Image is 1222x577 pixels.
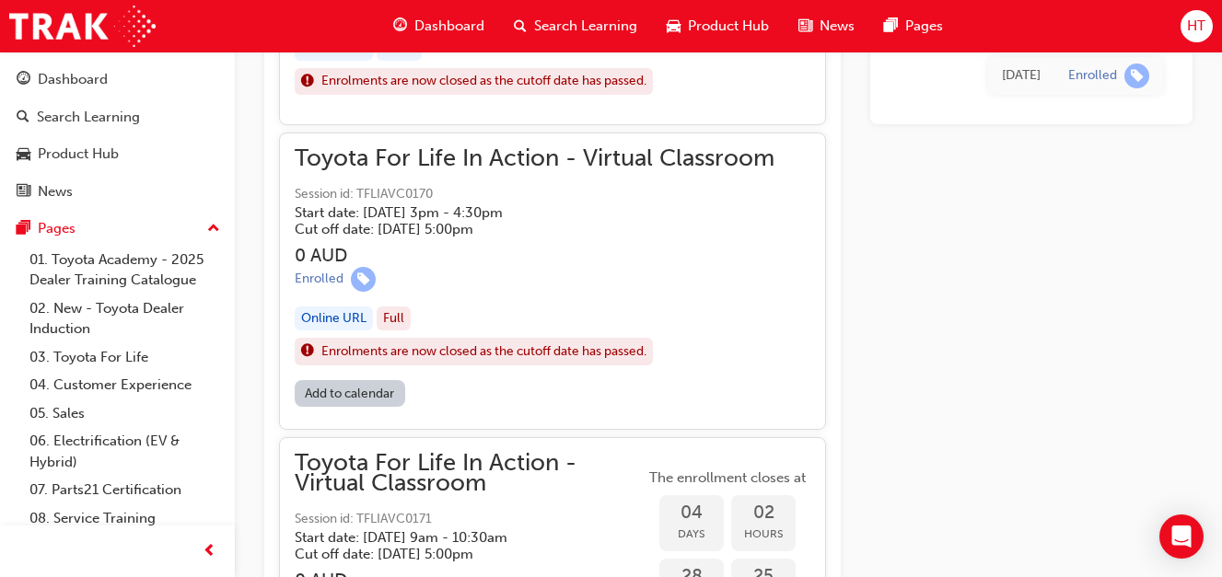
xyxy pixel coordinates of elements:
[321,341,646,363] span: Enrolments are now closed as the cutoff date has passed.
[1187,16,1205,37] span: HT
[1181,10,1213,42] button: HT
[7,175,227,209] a: News
[869,7,958,45] a: pages-iconPages
[22,371,227,399] a: 04. Customer Experience
[499,7,652,45] a: search-iconSearch Learning
[37,107,140,128] div: Search Learning
[378,7,499,45] a: guage-iconDashboard
[1124,63,1149,88] span: learningRecordVerb_ENROLL-icon
[295,245,774,266] h3: 0 AUD
[7,100,227,134] a: Search Learning
[1159,514,1204,559] div: Open Intercom Messenger
[38,218,76,239] div: Pages
[351,267,376,292] span: learningRecordVerb_ENROLL-icon
[1068,67,1117,85] div: Enrolled
[659,502,724,524] span: 04
[17,72,30,88] span: guage-icon
[295,546,615,562] h5: Cut off date: [DATE] 5:00pm
[295,148,810,413] button: Toyota For Life In Action - Virtual ClassroomSession id: TFLIAVC0170Start date: [DATE] 3pm - 4:30...
[688,16,769,37] span: Product Hub
[17,184,30,201] span: news-icon
[17,110,29,126] span: search-icon
[301,340,314,364] span: exclaim-icon
[295,380,405,407] a: Add to calendar
[377,306,411,331] div: Full
[7,63,227,97] a: Dashboard
[884,15,898,38] span: pages-icon
[295,221,745,237] h5: Cut off date: [DATE] 5:00pm
[207,217,220,241] span: up-icon
[7,212,227,246] button: Pages
[534,16,637,37] span: Search Learning
[295,271,343,288] div: Enrolled
[414,16,484,37] span: Dashboard
[38,69,108,90] div: Dashboard
[667,15,681,38] span: car-icon
[295,184,774,205] span: Session id: TFLIAVC0170
[652,7,784,45] a: car-iconProduct Hub
[905,16,943,37] span: Pages
[17,146,30,163] span: car-icon
[22,427,227,476] a: 06. Electrification (EV & Hybrid)
[820,16,855,37] span: News
[7,59,227,212] button: DashboardSearch LearningProduct HubNews
[731,524,796,545] span: Hours
[393,15,407,38] span: guage-icon
[301,70,314,94] span: exclaim-icon
[203,540,216,563] span: prev-icon
[7,137,227,171] a: Product Hub
[22,504,227,533] a: 08. Service Training
[798,15,812,38] span: news-icon
[659,524,724,545] span: Days
[645,467,810,489] span: The enrollment closes at
[295,148,774,169] span: Toyota For Life In Action - Virtual Classroom
[17,221,30,237] span: pages-icon
[731,502,796,524] span: 02
[514,15,527,38] span: search-icon
[22,343,227,372] a: 03. Toyota For Life
[321,71,646,92] span: Enrolments are now closed as the cutoff date has passed.
[38,144,119,165] div: Product Hub
[784,7,869,45] a: news-iconNews
[9,6,156,47] img: Trak
[295,509,645,530] span: Session id: TFLIAVC0171
[295,306,373,331] div: Online URL
[295,529,615,546] h5: Start date: [DATE] 9am - 10:30am
[1002,65,1041,87] div: Tue May 20 2025 16:04:46 GMT+1000 (Australian Eastern Standard Time)
[22,246,227,294] a: 01. Toyota Academy - 2025 Dealer Training Catalogue
[22,476,227,504] a: 07. Parts21 Certification
[22,399,227,428] a: 05. Sales
[38,181,73,202] div: News
[295,453,645,494] span: Toyota For Life In Action - Virtual Classroom
[295,204,745,221] h5: Start date: [DATE] 3pm - 4:30pm
[22,294,227,343] a: 02. New - Toyota Dealer Induction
